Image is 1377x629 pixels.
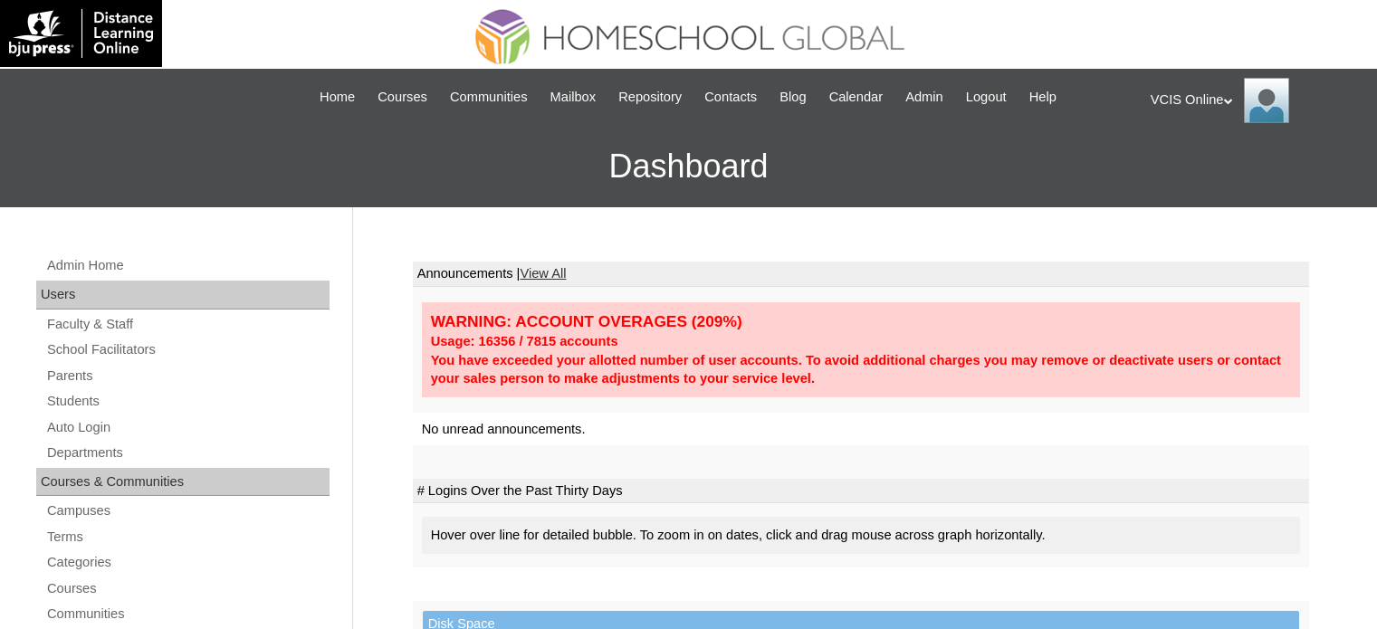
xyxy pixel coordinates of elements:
[45,551,330,574] a: Categories
[368,87,436,108] a: Courses
[1151,78,1359,123] div: VCIS Online
[905,87,943,108] span: Admin
[9,9,153,58] img: logo-white.png
[431,351,1291,388] div: You have exceeded your allotted number of user accounts. To avoid additional charges you may remo...
[520,266,566,281] a: View All
[431,334,618,348] strong: Usage: 16356 / 7815 accounts
[45,526,330,548] a: Terms
[45,338,330,361] a: School Facilitators
[422,517,1300,554] div: Hover over line for detailed bubble. To zoom in on dates, click and drag mouse across graph horiz...
[9,126,1368,207] h3: Dashboard
[820,87,892,108] a: Calendar
[450,87,528,108] span: Communities
[45,577,330,600] a: Courses
[36,468,330,497] div: Courses & Communities
[829,87,883,108] span: Calendar
[550,87,597,108] span: Mailbox
[45,254,330,277] a: Admin Home
[441,87,537,108] a: Communities
[896,87,952,108] a: Admin
[779,87,806,108] span: Blog
[413,413,1309,446] td: No unread announcements.
[378,87,427,108] span: Courses
[45,442,330,464] a: Departments
[618,87,682,108] span: Repository
[45,313,330,336] a: Faculty & Staff
[36,281,330,310] div: Users
[413,262,1309,287] td: Announcements |
[45,500,330,522] a: Campuses
[609,87,691,108] a: Repository
[704,87,757,108] span: Contacts
[1244,78,1289,123] img: VCIS Online Admin
[431,311,1291,332] div: WARNING: ACCOUNT OVERAGES (209%)
[541,87,606,108] a: Mailbox
[45,416,330,439] a: Auto Login
[45,365,330,387] a: Parents
[413,479,1309,504] td: # Logins Over the Past Thirty Days
[320,87,355,108] span: Home
[695,87,766,108] a: Contacts
[311,87,364,108] a: Home
[770,87,815,108] a: Blog
[966,87,1007,108] span: Logout
[1029,87,1057,108] span: Help
[957,87,1016,108] a: Logout
[1020,87,1066,108] a: Help
[45,603,330,625] a: Communities
[45,390,330,413] a: Students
